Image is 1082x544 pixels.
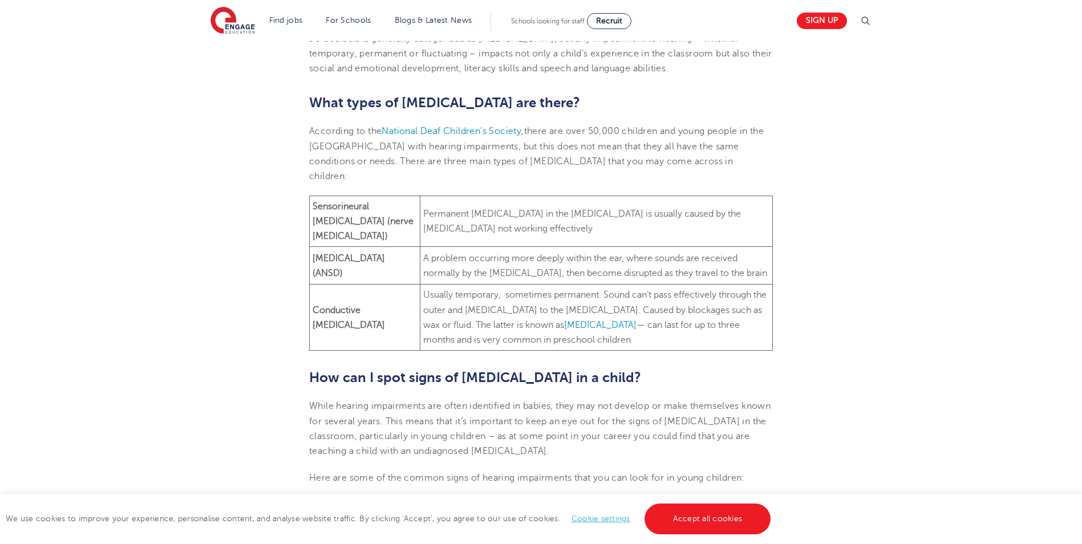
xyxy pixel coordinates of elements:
span: We use cookies to improve your experience, personalise content, and analyse website traffic. By c... [6,514,773,523]
a: Find jobs [269,16,303,25]
span: Schools looking for staff [511,17,585,25]
span: According to the [309,126,382,136]
a: Blogs & Latest News [395,16,472,25]
a: For Schools [326,16,371,25]
span: How can I spot signs of [MEDICAL_DATA] in a child? [309,370,641,385]
span: there are over 50,000 children and young people in the [GEOGRAPHIC_DATA] with hearing impairments... [309,126,764,167]
b: [MEDICAL_DATA] (ANSD) [313,253,392,278]
span: While hearing impairments are often identified in babies, they may not develop or make themselves... [309,401,771,456]
span: Permanent [MEDICAL_DATA] in the [MEDICAL_DATA] is usually caused by the [MEDICAL_DATA] not workin... [423,209,741,234]
span: What types of [MEDICAL_DATA] are there? [309,95,580,111]
span: There are three main types of [MEDICAL_DATA] that you may come across in children: [309,156,733,181]
b: Sensorineural [MEDICAL_DATA] (nerve [MEDICAL_DATA]) [313,201,414,242]
a: Cookie settings [572,514,630,523]
a: National Deaf Children’s Society [382,126,521,136]
span: Here are some of the common signs of hearing impairments that you can look for in young children: [309,473,745,483]
img: Engage Education [210,7,255,35]
span: Usually temporary, sometimes permanent. Sound can’t pass effectively through the outer and [MEDIC... [423,290,767,330]
a: [MEDICAL_DATA] [564,320,637,330]
span: Recruit [596,17,622,25]
a: Recruit [587,13,631,29]
a: Accept all cookies [645,504,771,534]
b: Conductive [MEDICAL_DATA] [313,305,385,330]
a: Sign up [797,13,847,29]
p: , [309,124,773,184]
span: A problem occurring more deeply within the ear, where sounds are received normally by the [MEDICA... [423,253,767,278]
